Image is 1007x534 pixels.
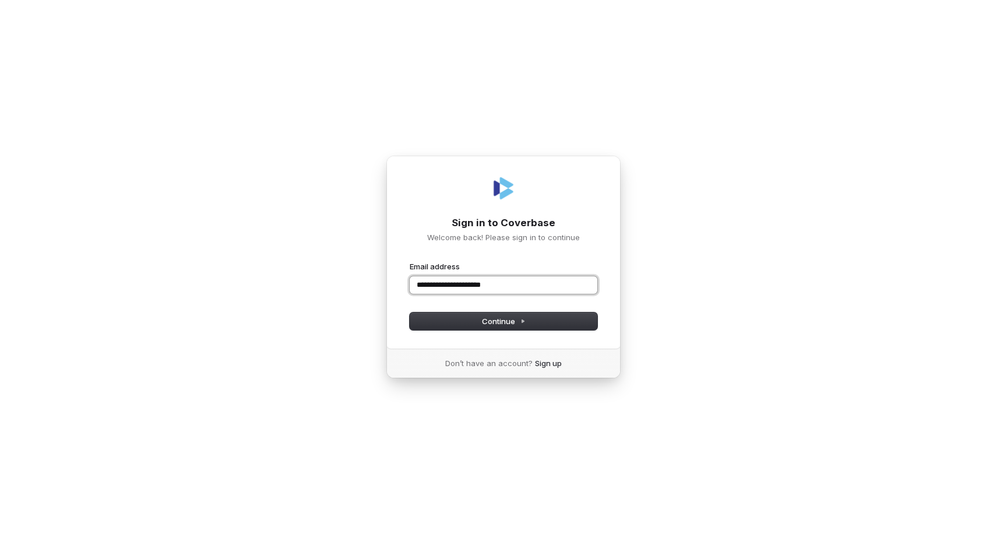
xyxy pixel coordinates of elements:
[482,316,526,326] span: Continue
[410,312,597,330] button: Continue
[445,358,533,368] span: Don’t have an account?
[535,358,562,368] a: Sign up
[490,174,517,202] img: Coverbase
[410,261,460,272] label: Email address
[410,216,597,230] h1: Sign in to Coverbase
[410,232,597,243] p: Welcome back! Please sign in to continue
